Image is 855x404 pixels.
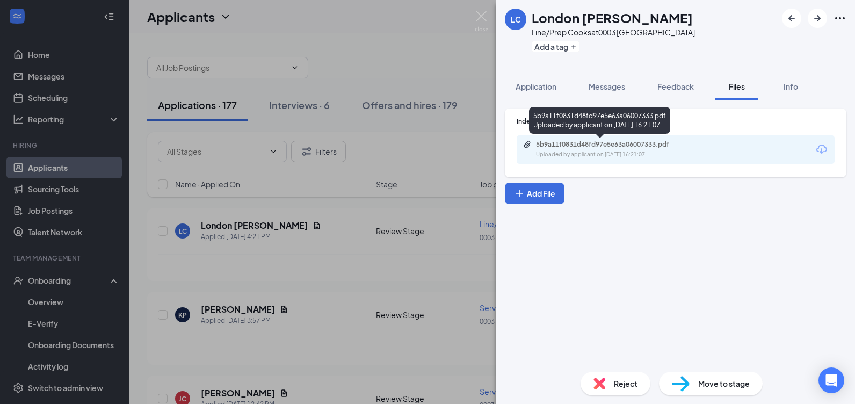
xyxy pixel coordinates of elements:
[529,107,670,134] div: 5b9a11f0831d48fd97e5e63a06007333.pdf Uploaded by applicant on [DATE] 16:21:07
[523,140,532,149] svg: Paperclip
[523,140,697,159] a: Paperclip5b9a11f0831d48fd97e5e63a06007333.pdfUploaded by applicant on [DATE] 16:21:07
[532,27,695,38] div: Line/Prep Cooks at 0003 [GEOGRAPHIC_DATA]
[815,143,828,156] svg: Download
[516,82,556,91] span: Application
[532,9,693,27] h1: London [PERSON_NAME]
[729,82,745,91] span: Files
[614,378,637,389] span: Reject
[589,82,625,91] span: Messages
[782,9,801,28] button: ArrowLeftNew
[511,14,521,25] div: LC
[536,140,686,149] div: 5b9a11f0831d48fd97e5e63a06007333.pdf
[784,82,798,91] span: Info
[657,82,694,91] span: Feedback
[505,183,564,204] button: Add FilePlus
[532,41,579,52] button: PlusAdd a tag
[570,44,577,50] svg: Plus
[536,150,697,159] div: Uploaded by applicant on [DATE] 16:21:07
[818,367,844,393] div: Open Intercom Messenger
[698,378,750,389] span: Move to stage
[834,12,846,25] svg: Ellipses
[517,117,835,126] div: Indeed Resume
[808,9,827,28] button: ArrowRight
[811,12,824,25] svg: ArrowRight
[514,188,525,199] svg: Plus
[785,12,798,25] svg: ArrowLeftNew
